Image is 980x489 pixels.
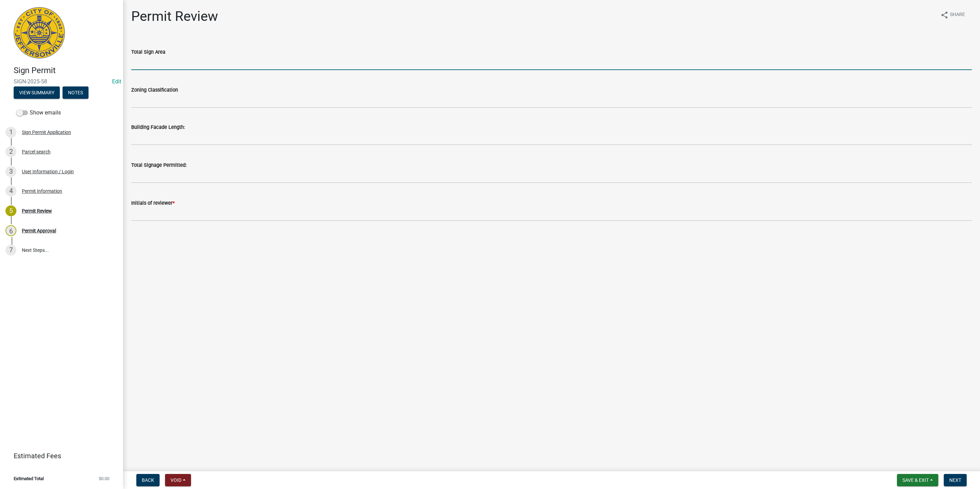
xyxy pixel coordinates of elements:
label: Zoning Classification [131,88,178,93]
h4: Sign Permit [14,66,118,76]
label: Building Facade Length: [131,125,185,130]
span: Estimated Total [14,476,44,481]
label: Total Signage Permitted: [131,163,187,168]
button: Next [944,474,967,486]
div: Sign Permit Application [22,130,71,135]
span: SIGN-2025-58 [14,78,109,85]
a: Estimated Fees [5,449,112,463]
label: Initials of reviewer [131,201,175,206]
wm-modal-confirm: Edit Application Number [112,78,121,85]
div: Permit Approval [22,228,56,233]
button: shareShare [935,8,970,22]
button: View Summary [14,86,60,99]
div: 3 [5,166,16,177]
button: Save & Exit [897,474,938,486]
label: Show emails [16,109,61,117]
div: Parcel search [22,149,51,154]
button: Void [165,474,191,486]
button: Back [136,474,160,486]
a: Edit [112,78,121,85]
div: Permit Review [22,208,52,213]
div: User Information / Login [22,169,74,174]
button: Notes [63,86,89,99]
h1: Permit Review [131,8,218,25]
div: 4 [5,186,16,196]
div: 1 [5,127,16,138]
span: Next [949,477,961,483]
span: Share [950,11,965,19]
div: 5 [5,205,16,216]
label: Total Sign Area [131,50,165,55]
wm-modal-confirm: Summary [14,90,60,96]
div: 2 [5,146,16,157]
span: Back [142,477,154,483]
div: 6 [5,225,16,236]
div: 7 [5,245,16,256]
img: City of Jeffersonville, Indiana [14,7,65,58]
span: Save & Exit [902,477,929,483]
div: Permit Information [22,189,62,193]
wm-modal-confirm: Notes [63,90,89,96]
span: Void [171,477,181,483]
i: share [940,11,949,19]
span: $0.00 [99,476,109,481]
